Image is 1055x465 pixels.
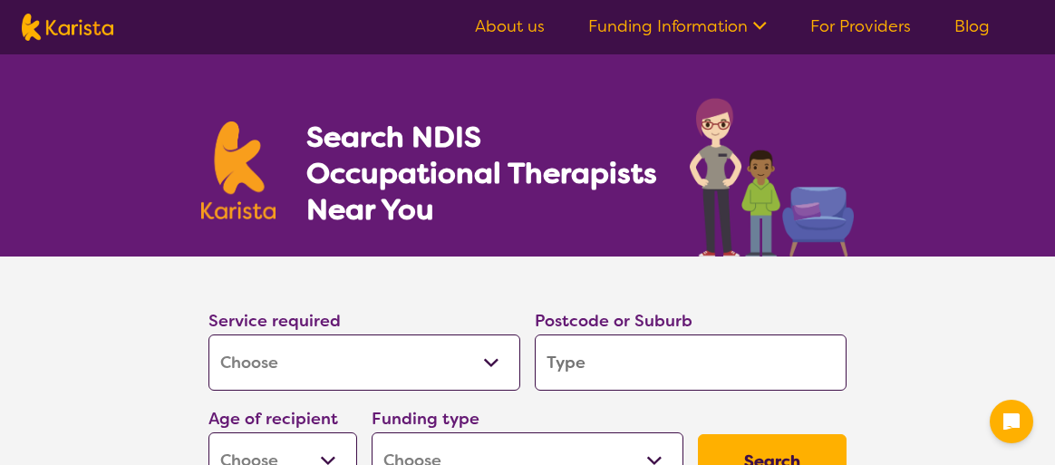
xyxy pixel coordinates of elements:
a: Funding Information [588,15,767,37]
label: Age of recipient [208,408,338,430]
label: Service required [208,310,341,332]
a: About us [475,15,545,37]
a: Blog [954,15,990,37]
h1: Search NDIS Occupational Therapists Near You [306,119,659,228]
img: occupational-therapy [690,98,854,257]
label: Funding type [372,408,479,430]
label: Postcode or Suburb [535,310,692,332]
img: Karista logo [22,14,113,41]
a: For Providers [810,15,911,37]
input: Type [535,334,847,391]
img: Karista logo [201,121,276,219]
